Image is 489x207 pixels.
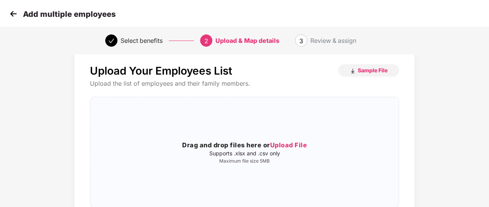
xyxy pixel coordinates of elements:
[90,140,399,150] h3: Drag and drop files here or
[270,141,307,149] span: Upload File
[121,34,163,47] div: Select benefits
[90,80,399,88] div: Upload the list of employees and their family members.
[90,158,399,164] p: Maximum file size 5MB
[338,64,399,77] button: Sample File
[215,34,279,47] div: Upload & Map details
[299,37,303,45] span: 3
[8,8,19,20] img: svg+xml;base64,PHN2ZyB4bWxucz0iaHR0cDovL3d3dy53My5vcmcvMjAwMC9zdmciIHdpZHRoPSIzMCIgaGVpZ2h0PSIzMC...
[310,34,356,47] div: Review & assign
[90,64,232,77] p: Upload Your Employees List
[358,67,388,74] span: Sample File
[350,68,356,74] img: download_icon
[204,37,208,45] span: 2
[23,10,116,19] p: Add multiple employees
[108,38,114,44] span: check
[90,150,399,156] p: Supports .xlsx and .csv only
